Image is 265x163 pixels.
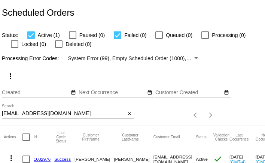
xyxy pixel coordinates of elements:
button: Clear [126,110,134,118]
span: Paused (0) [79,31,105,40]
input: Created [2,90,69,96]
span: Failed (0) [124,31,146,40]
span: Processing Error Codes: [2,55,59,61]
mat-icon: more_vert [7,154,16,163]
button: Change sorting for Status [196,135,206,139]
a: Success [54,157,71,162]
span: Processing (0) [212,31,246,40]
button: Change sorting for CustomerFirstName [74,133,107,141]
mat-icon: more_vert [6,72,15,81]
button: Change sorting for CustomerEmail [153,135,180,139]
button: Change sorting for CustomerLastName [114,133,146,141]
mat-icon: date_range [147,90,152,96]
button: Change sorting for Id [34,135,37,139]
button: Change sorting for LastProcessingCycleId [54,131,68,143]
input: Customer Created [155,90,223,96]
span: Active (1) [38,31,60,40]
h2: Scheduled Orders [2,7,74,18]
mat-header-cell: Validation Checks [213,126,229,148]
span: Active [196,157,208,162]
span: Deleted (0) [66,40,91,49]
input: Search [2,111,126,117]
button: Change sorting for LastOccurrenceUtc [229,133,249,141]
mat-icon: close [127,111,132,117]
span: Locked (0) [21,40,46,49]
mat-icon: date_range [224,90,229,96]
a: 1002976 [34,157,51,162]
button: Next page [203,108,218,123]
span: Queued (0) [166,31,192,40]
span: Status: [2,32,18,38]
mat-icon: date_range [71,90,76,96]
mat-select: Filter by Processing Error Codes [68,54,200,63]
input: Next Occurrence [79,90,146,96]
button: Previous page [188,108,203,123]
mat-header-cell: Actions [4,126,22,148]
